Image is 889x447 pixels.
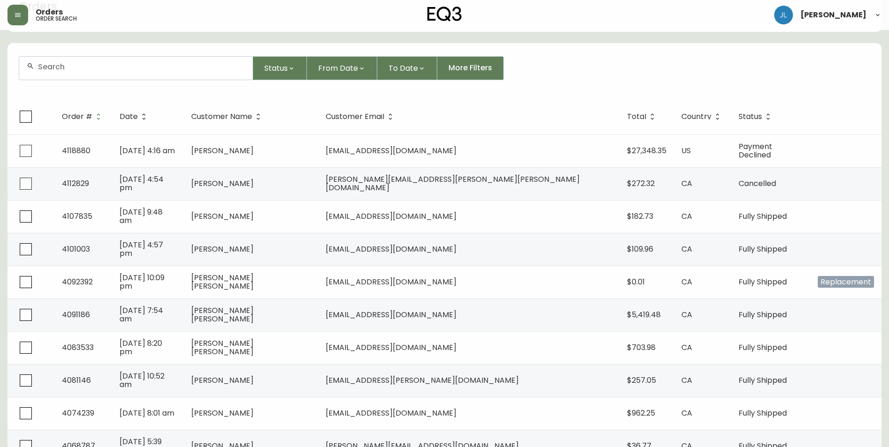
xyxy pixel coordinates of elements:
[739,244,787,254] span: Fully Shipped
[681,375,692,386] span: CA
[326,309,456,320] span: [EMAIL_ADDRESS][DOMAIN_NAME]
[326,276,456,287] span: [EMAIL_ADDRESS][DOMAIN_NAME]
[681,309,692,320] span: CA
[681,276,692,287] span: CA
[377,56,437,80] button: To Date
[326,211,456,222] span: [EMAIL_ADDRESS][DOMAIN_NAME]
[326,375,519,386] span: [EMAIL_ADDRESS][PERSON_NAME][DOMAIN_NAME]
[191,408,254,418] span: [PERSON_NAME]
[120,114,138,119] span: Date
[326,342,456,353] span: [EMAIL_ADDRESS][DOMAIN_NAME]
[318,62,358,74] span: From Date
[800,11,867,19] span: [PERSON_NAME]
[191,272,254,291] span: [PERSON_NAME] [PERSON_NAME]
[739,178,776,189] span: Cancelled
[191,338,254,357] span: [PERSON_NAME] [PERSON_NAME]
[627,145,666,156] span: $27,348.35
[627,178,655,189] span: $272.32
[120,174,164,193] span: [DATE] 4:54 pm
[120,207,163,226] span: [DATE] 9:48 am
[427,7,462,22] img: logo
[120,239,163,259] span: [DATE] 4:57 pm
[191,178,254,189] span: [PERSON_NAME]
[627,114,646,119] span: Total
[739,211,787,222] span: Fully Shipped
[253,56,307,80] button: Status
[191,112,264,121] span: Customer Name
[62,114,92,119] span: Order #
[681,112,724,121] span: Country
[120,112,150,121] span: Date
[739,408,787,418] span: Fully Shipped
[326,145,456,156] span: [EMAIL_ADDRESS][DOMAIN_NAME]
[307,56,377,80] button: From Date
[627,112,658,121] span: Total
[739,112,774,121] span: Status
[38,62,245,71] input: Search
[62,342,94,353] span: 4083533
[681,408,692,418] span: CA
[627,276,645,287] span: $0.01
[739,375,787,386] span: Fully Shipped
[627,244,653,254] span: $109.96
[739,309,787,320] span: Fully Shipped
[739,141,772,160] span: Payment Declined
[62,112,105,121] span: Order #
[62,375,91,386] span: 4081146
[326,408,456,418] span: [EMAIL_ADDRESS][DOMAIN_NAME]
[388,62,418,74] span: To Date
[627,342,656,353] span: $703.98
[191,145,254,156] span: [PERSON_NAME]
[681,342,692,353] span: CA
[120,408,174,418] span: [DATE] 8:01 am
[191,244,254,254] span: [PERSON_NAME]
[681,244,692,254] span: CA
[326,174,580,193] span: [PERSON_NAME][EMAIL_ADDRESS][PERSON_NAME][PERSON_NAME][DOMAIN_NAME]
[448,63,492,73] span: More Filters
[36,8,63,16] span: Orders
[326,244,456,254] span: [EMAIL_ADDRESS][DOMAIN_NAME]
[739,276,787,287] span: Fully Shipped
[120,272,164,291] span: [DATE] 10:09 pm
[62,145,90,156] span: 4118880
[627,211,653,222] span: $182.73
[62,178,89,189] span: 4112829
[739,342,787,353] span: Fully Shipped
[326,112,396,121] span: Customer Email
[191,305,254,324] span: [PERSON_NAME] [PERSON_NAME]
[36,16,77,22] h5: order search
[326,114,384,119] span: Customer Email
[774,6,793,24] img: 1c9c23e2a847dab86f8017579b61559c
[264,62,288,74] span: Status
[62,408,94,418] span: 4074239
[120,338,162,357] span: [DATE] 8:20 pm
[627,408,655,418] span: $962.25
[627,309,661,320] span: $5,419.48
[62,211,92,222] span: 4107835
[120,371,164,390] span: [DATE] 10:52 am
[739,114,762,119] span: Status
[120,305,163,324] span: [DATE] 7:54 am
[62,244,90,254] span: 4101003
[120,145,175,156] span: [DATE] 4:16 am
[681,145,691,156] span: US
[818,276,874,288] span: Replacement
[191,211,254,222] span: [PERSON_NAME]
[62,309,90,320] span: 4091186
[437,56,504,80] button: More Filters
[191,114,252,119] span: Customer Name
[627,375,656,386] span: $257.05
[681,178,692,189] span: CA
[191,375,254,386] span: [PERSON_NAME]
[681,211,692,222] span: CA
[681,114,711,119] span: Country
[62,276,93,287] span: 4092392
